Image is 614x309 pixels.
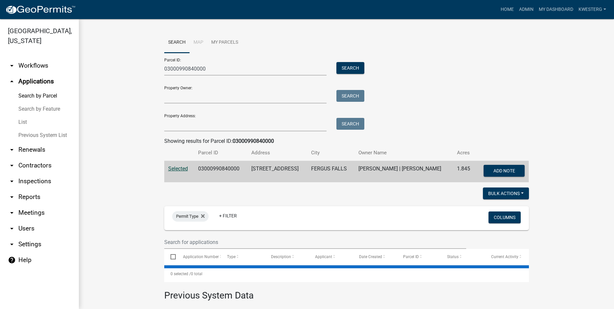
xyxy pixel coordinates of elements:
td: FERGUS FALLS [307,161,354,183]
datatable-header-cell: Current Activity [485,249,529,265]
a: Selected [168,166,188,172]
span: Add Note [493,168,515,173]
i: arrow_drop_down [8,162,16,169]
i: arrow_drop_down [8,62,16,70]
i: arrow_drop_down [8,193,16,201]
th: City [307,145,354,161]
div: Showing results for Parcel ID: [164,137,529,145]
datatable-header-cell: Select [164,249,177,265]
span: Status [447,254,459,259]
strong: 03000990840000 [233,138,274,144]
datatable-header-cell: Type [221,249,265,265]
th: Owner Name [354,145,453,161]
span: 0 selected / [171,272,191,276]
datatable-header-cell: Date Created [353,249,397,265]
a: Home [498,3,516,16]
i: help [8,256,16,264]
button: Search [336,90,364,102]
button: Add Note [484,165,525,177]
h3: Previous System Data [164,282,529,302]
td: [STREET_ADDRESS] [247,161,307,183]
datatable-header-cell: Application Number [177,249,221,265]
td: 1.845 [453,161,476,183]
a: My Parcels [207,32,242,53]
button: Search [336,62,364,74]
th: Acres [453,145,476,161]
i: arrow_drop_down [8,209,16,217]
span: Parcel ID [403,254,419,259]
span: Applicant [315,254,332,259]
datatable-header-cell: Applicant [309,249,353,265]
span: Type [227,254,236,259]
td: 03000990840000 [194,161,248,183]
i: arrow_drop_down [8,225,16,232]
span: Current Activity [491,254,518,259]
div: 0 total [164,266,529,282]
span: Description [271,254,291,259]
input: Search for applications [164,235,466,249]
button: Search [336,118,364,130]
datatable-header-cell: Parcel ID [397,249,441,265]
a: kwesterg [576,3,609,16]
th: Address [247,145,307,161]
th: Parcel ID [194,145,248,161]
i: arrow_drop_down [8,146,16,154]
td: [PERSON_NAME] | [PERSON_NAME] [354,161,453,183]
button: Columns [489,211,521,223]
a: Search [164,32,190,53]
a: Admin [516,3,536,16]
datatable-header-cell: Status [441,249,485,265]
button: Bulk Actions [483,188,529,199]
i: arrow_drop_down [8,177,16,185]
span: Application Number [183,254,219,259]
a: + Filter [214,210,242,222]
span: Permit Type [176,214,198,219]
i: arrow_drop_down [8,240,16,248]
a: My Dashboard [536,3,576,16]
datatable-header-cell: Description [265,249,309,265]
span: Date Created [359,254,382,259]
i: arrow_drop_up [8,77,16,85]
